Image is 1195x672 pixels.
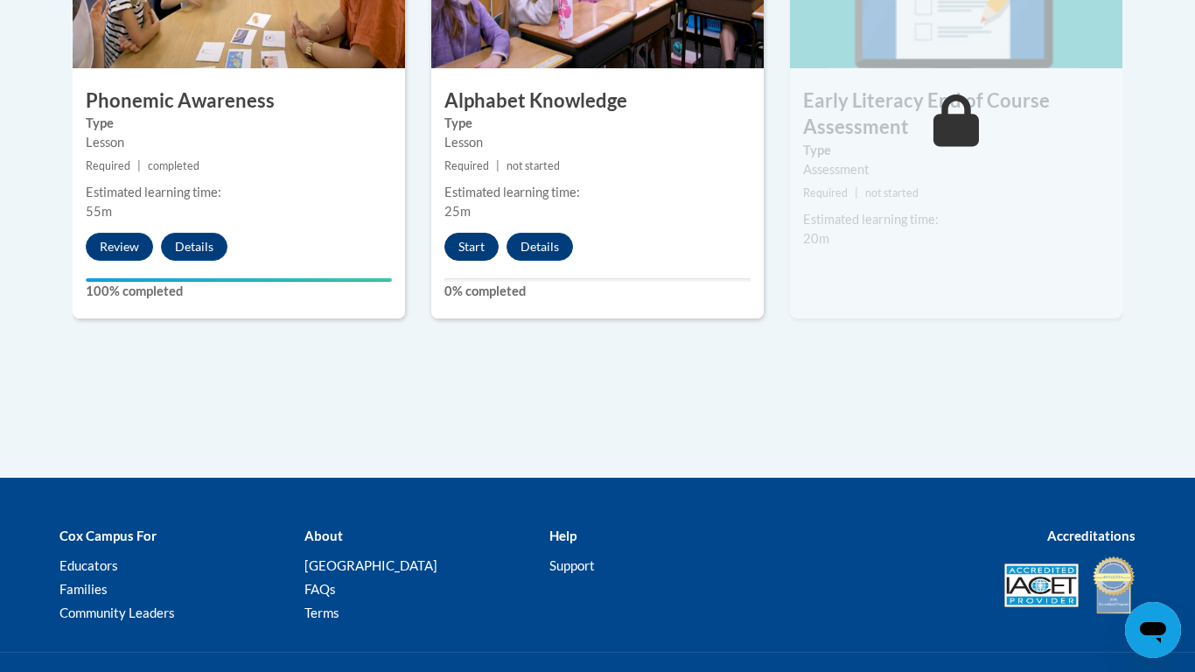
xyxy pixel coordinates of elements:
span: 20m [803,231,829,246]
a: Families [59,581,108,597]
iframe: Button to launch messaging window [1125,602,1181,658]
a: Educators [59,557,118,573]
a: Terms [304,605,339,620]
a: Community Leaders [59,605,175,620]
div: Estimated learning time: [86,183,392,202]
span: 25m [444,204,471,219]
h3: Early Literacy End of Course Assessment [790,87,1122,142]
span: | [855,186,858,199]
img: Accredited IACET® Provider [1004,563,1079,607]
label: Type [86,114,392,133]
span: Required [86,159,130,172]
b: Help [549,528,577,543]
span: completed [148,159,199,172]
span: 55m [86,204,112,219]
label: 0% completed [444,282,751,301]
label: Type [444,114,751,133]
h3: Phonemic Awareness [73,87,405,115]
div: Lesson [444,133,751,152]
a: FAQs [304,581,336,597]
b: Accreditations [1047,528,1136,543]
label: 100% completed [86,282,392,301]
b: Cox Campus For [59,528,157,543]
label: Type [803,141,1109,160]
div: Estimated learning time: [444,183,751,202]
span: | [496,159,500,172]
button: Details [161,233,227,261]
div: Lesson [86,133,392,152]
a: [GEOGRAPHIC_DATA] [304,557,437,573]
span: | [137,159,141,172]
b: About [304,528,343,543]
span: not started [865,186,919,199]
h3: Alphabet Knowledge [431,87,764,115]
button: Review [86,233,153,261]
span: Required [444,159,489,172]
button: Details [507,233,573,261]
div: Assessment [803,160,1109,179]
span: Required [803,186,848,199]
img: IDA® Accredited [1092,555,1136,616]
div: Estimated learning time: [803,210,1109,229]
div: Your progress [86,278,392,282]
span: not started [507,159,560,172]
button: Start [444,233,499,261]
a: Support [549,557,595,573]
